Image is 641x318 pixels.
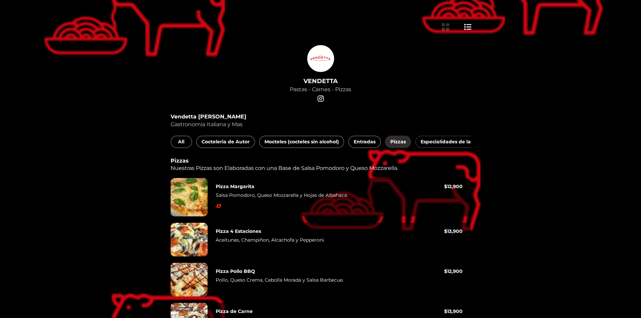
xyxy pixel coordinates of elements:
[176,138,187,146] span: All
[444,183,463,189] p: $ 12,900
[196,136,255,148] button: Cocteleria de Autor
[216,183,254,189] h4: Pizza Margarita
[316,94,325,103] a: social-link-INSTAGRAM
[463,22,473,32] button: Botón de vista de lista
[171,157,471,164] h3: Pizzas
[440,22,451,32] button: Botón de vista de cuadrícula
[354,138,376,146] span: Entradas
[171,136,192,148] button: All
[216,308,253,314] h4: Pizza de Carne
[216,277,444,286] p: Pollo, Queso Crema, Cebolla Morada y Salsa Barbecue.
[390,138,406,146] span: Pizzas
[385,136,411,148] button: Pizzas
[444,268,463,274] p: $ 12,900
[259,136,344,148] button: Mocteles (cocteles sin alcohol)
[216,228,261,234] h4: Pizza 4 Estaciones
[444,228,463,234] p: $ 13,900
[290,86,351,93] p: Pastas - Carnes - Pizzas
[171,113,471,120] h2: Vendetta [PERSON_NAME]
[264,138,339,146] span: Mocteles (cocteles sin alcohol)
[415,136,489,148] button: Especialidades de la Casa
[216,192,444,201] p: Salsa Pomodoro, Queso Mozzarella y Hojas de Albahaca.
[348,136,381,148] button: Entradas
[421,138,484,146] span: Especialidades de la Casa
[444,308,463,314] p: $ 13,900
[216,268,255,274] h4: Pizza Pollo BBQ
[290,77,351,85] h1: VENDETTA
[216,237,444,246] p: Aceitunas, Champiñon, Alcachofa y Pepperoni.
[171,121,471,128] p: Gastronomia Italiana y Mas
[202,138,250,146] span: Cocteleria de Autor
[171,165,471,171] p: Nuestras Pizzas son Elaboradas con una Base de Salsa Pomodoro y Queso Mozzarella.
